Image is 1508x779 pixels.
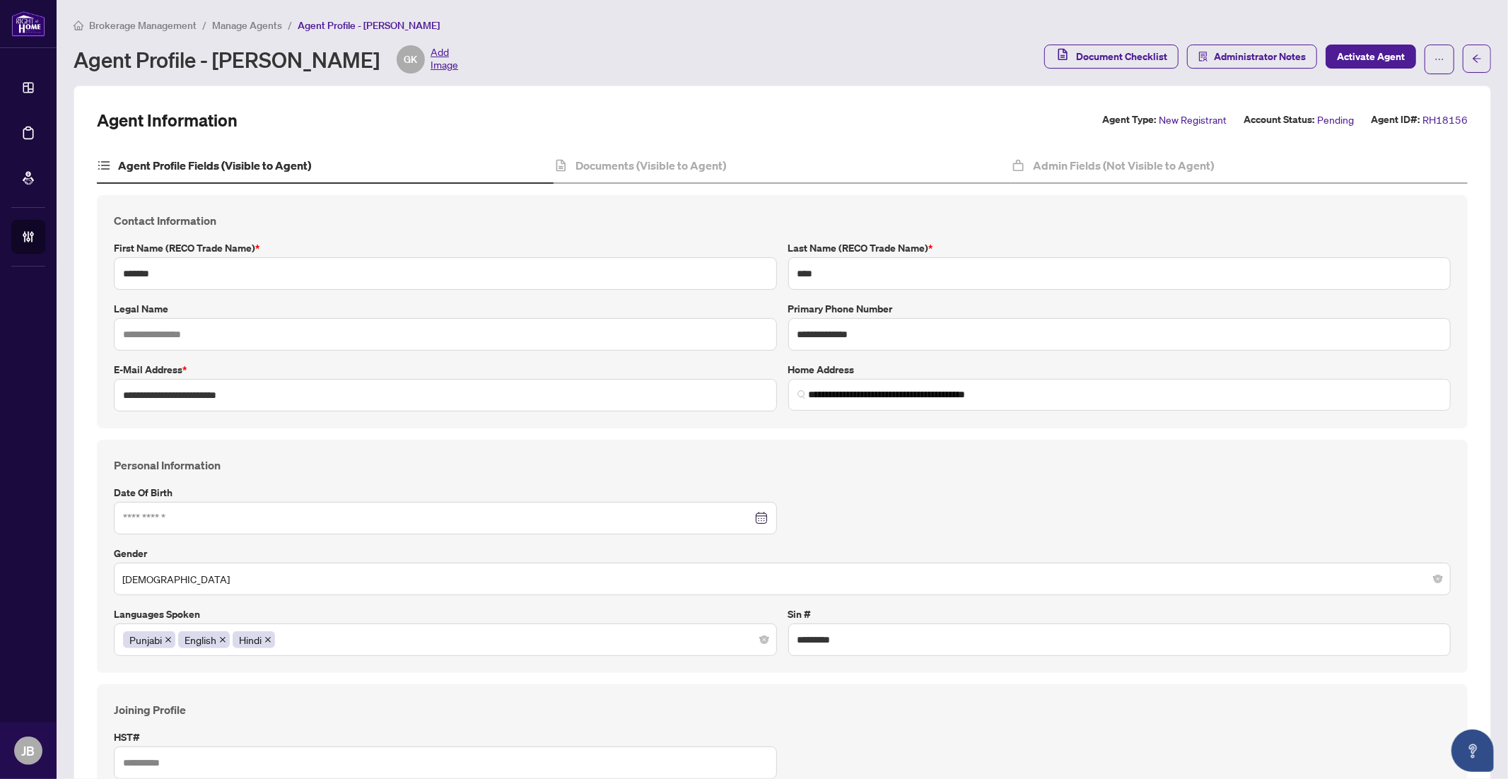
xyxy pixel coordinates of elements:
[114,240,777,256] label: First Name (RECO Trade Name)
[239,632,262,648] span: Hindi
[788,301,1451,317] label: Primary Phone Number
[576,157,727,174] h4: Documents (Visible to Agent)
[202,17,206,33] li: /
[233,631,275,648] span: Hindi
[74,20,83,30] span: home
[1326,45,1416,69] button: Activate Agent
[288,17,292,33] li: /
[118,157,311,174] h4: Agent Profile Fields (Visible to Agent)
[185,632,216,648] span: English
[114,546,1451,561] label: Gender
[97,109,238,131] h2: Agent Information
[123,631,175,648] span: Punjabi
[122,566,1442,592] span: Female
[1214,45,1306,68] span: Administrator Notes
[760,635,768,644] span: close-circle
[212,19,282,32] span: Manage Agents
[1337,45,1405,68] span: Activate Agent
[219,636,226,643] span: close
[1033,157,1214,174] h4: Admin Fields (Not Visible to Agent)
[74,45,458,74] div: Agent Profile - [PERSON_NAME]
[797,390,806,399] img: search_icon
[404,52,418,67] span: GK
[1317,112,1354,128] span: Pending
[1102,112,1156,128] label: Agent Type:
[1434,575,1442,583] span: close-circle
[1422,112,1468,128] span: RH18156
[1244,112,1314,128] label: Account Status:
[788,240,1451,256] label: Last Name (RECO Trade Name)
[788,607,1451,622] label: Sin #
[1434,54,1444,64] span: ellipsis
[1044,45,1179,69] button: Document Checklist
[114,485,777,500] label: Date of Birth
[165,636,172,643] span: close
[1187,45,1317,69] button: Administrator Notes
[129,632,162,648] span: Punjabi
[1472,54,1482,64] span: arrow-left
[114,701,1451,718] h4: Joining Profile
[788,362,1451,377] label: Home Address
[114,212,1451,229] h4: Contact Information
[1371,112,1420,128] label: Agent ID#:
[431,45,458,74] span: Add Image
[22,741,35,761] span: JB
[1076,45,1167,68] span: Document Checklist
[114,607,777,622] label: Languages spoken
[298,19,440,32] span: Agent Profile - [PERSON_NAME]
[114,362,777,377] label: E-mail Address
[1451,730,1494,772] button: Open asap
[1198,52,1208,61] span: solution
[114,457,1451,474] h4: Personal Information
[11,11,45,37] img: logo
[89,19,197,32] span: Brokerage Management
[264,636,271,643] span: close
[1159,112,1227,128] span: New Registrant
[114,730,777,745] label: HST#
[114,301,777,317] label: Legal Name
[178,631,230,648] span: English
